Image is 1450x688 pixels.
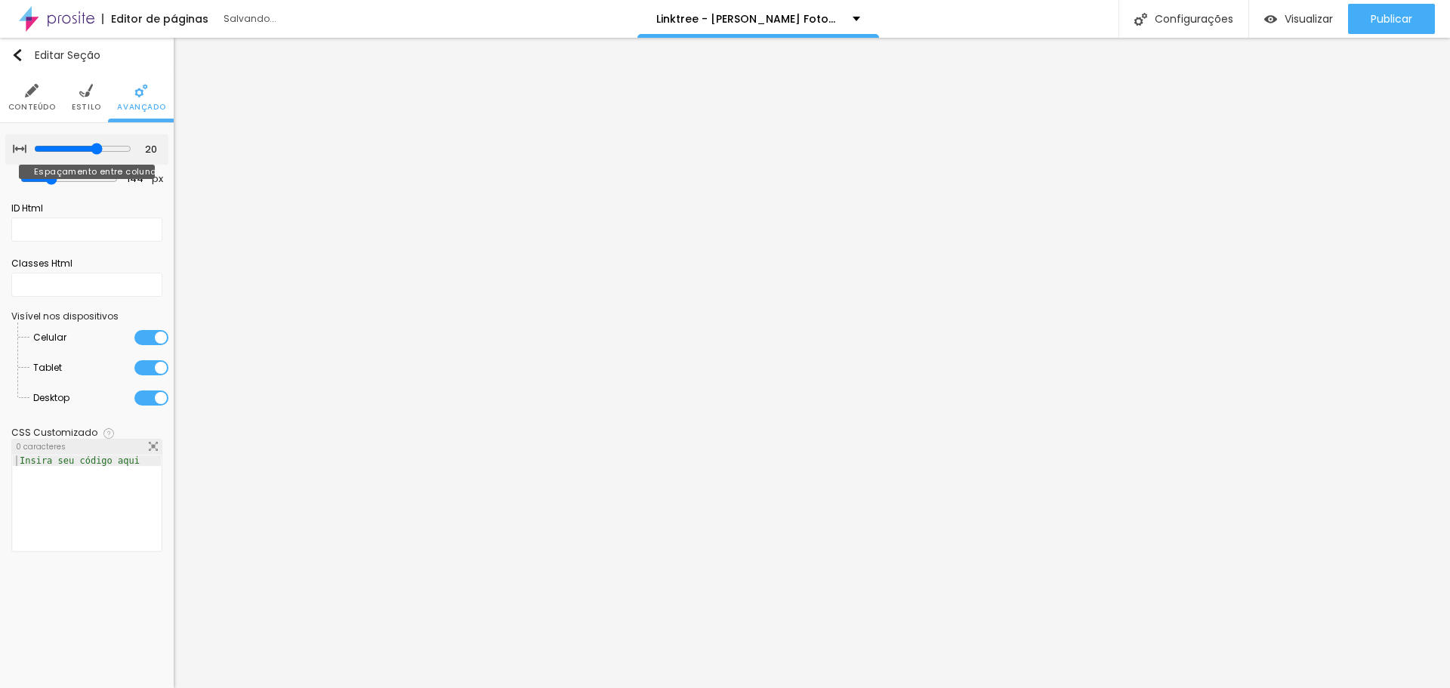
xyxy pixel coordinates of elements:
span: Visualizar [1285,13,1333,25]
p: Linktree - [PERSON_NAME] Fotografia Autoral [656,14,841,24]
img: Icone [25,84,39,97]
button: px [147,173,168,186]
div: Insira seu código aqui [13,455,147,466]
span: Desktop [33,383,69,413]
div: Classes Html [11,257,162,270]
span: Conteúdo [8,103,56,111]
span: Avançado [117,103,165,111]
iframe: Editor [174,38,1450,688]
div: 0 caracteres [12,440,162,455]
button: Visualizar [1249,4,1348,34]
img: Icone [1134,13,1147,26]
div: CSS Customizado [11,428,97,437]
img: Icone [13,142,26,156]
span: Tablet [33,353,62,383]
img: Icone [11,49,23,61]
img: Icone [134,84,148,97]
button: Publicar [1348,4,1435,34]
img: view-1.svg [1264,13,1277,26]
img: Icone [149,442,158,451]
div: Editar Seção [11,49,100,61]
div: ID Html [11,202,162,215]
img: Icone [103,428,114,439]
div: Salvando... [224,14,397,23]
span: Celular [33,322,66,353]
span: Estilo [72,103,101,111]
img: Icone [79,84,93,97]
span: Publicar [1371,13,1412,25]
div: Editor de páginas [102,14,208,24]
div: Visível nos dispositivos [11,312,162,321]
